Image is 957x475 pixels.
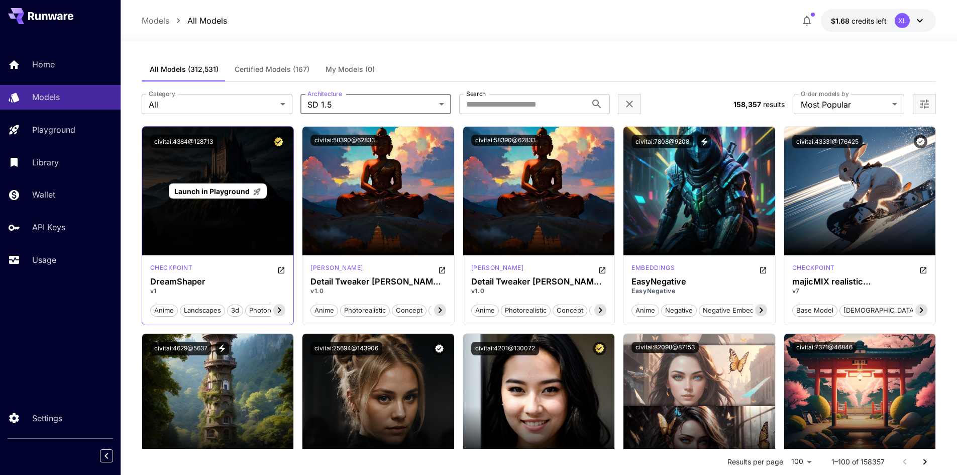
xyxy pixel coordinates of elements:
[245,304,295,317] button: photorealistic
[792,287,928,296] p: v7
[150,263,193,272] p: checkpoint
[792,277,928,287] div: majicMIX realistic 麦橘写实
[142,15,169,27] a: Models
[662,306,696,316] span: negative
[216,342,229,355] button: View trigger words
[632,306,659,316] span: anime
[32,254,56,266] p: Usage
[150,277,286,287] h3: DreamShaper
[471,135,540,146] button: civitai:58390@62833
[151,306,177,316] span: anime
[142,15,227,27] nav: breadcrumb
[631,342,699,353] button: civitai:82098@87153
[631,263,675,275] div: SD 1.5
[100,449,113,462] button: Collapse sidebar
[589,304,622,317] button: detailed
[310,277,446,287] div: Detail Tweaker LoRA (细节调整LoRA)
[174,187,250,196] span: Launch in Playground
[697,135,711,148] button: View trigger words
[471,263,524,275] div: SD 1.5
[839,304,920,317] button: [DEMOGRAPHIC_DATA]
[466,89,486,98] label: Search
[307,99,435,111] span: SD 1.5
[631,287,767,296] p: EasyNegative
[187,15,227,27] a: All Models
[787,454,815,469] div: 100
[272,135,285,148] button: Certified Model – Vetted for best performance and includes a commercial license.
[150,135,217,148] button: civitai:4384@128713
[32,156,59,168] p: Library
[471,263,524,272] p: [PERSON_NAME]
[433,342,446,355] button: Verified working
[310,287,446,296] p: v1.0
[32,91,60,103] p: Models
[918,98,930,111] button: Open more filters
[553,304,587,317] button: concept
[180,306,225,316] span: landscapes
[32,188,55,201] p: Wallet
[792,342,857,353] button: civitai:7371@46846
[801,89,848,98] label: Order models by
[228,306,243,316] span: 3d
[310,277,446,287] h3: Detail Tweaker [PERSON_NAME] (细节调整[PERSON_NAME])
[471,277,607,287] div: Detail Tweaker LoRA (细节调整LoRA)
[32,124,75,136] p: Playground
[793,306,837,316] span: base model
[792,304,837,317] button: base model
[831,17,852,25] span: $1.68
[150,287,286,296] p: v1
[590,306,622,316] span: detailed
[429,304,462,317] button: detailed
[661,304,697,317] button: negative
[149,99,276,111] span: All
[699,304,772,317] button: negative embedding
[150,304,178,317] button: anime
[471,287,607,296] p: v1.0
[392,304,427,317] button: concept
[32,412,62,424] p: Settings
[32,221,65,233] p: API Keys
[310,304,338,317] button: anime
[727,457,783,467] p: Results per page
[593,342,606,355] button: Certified Model – Vetted for best performance and includes a commercial license.
[471,277,607,287] h3: Detail Tweaker [PERSON_NAME] (细节调整[PERSON_NAME])
[699,306,771,316] span: negative embedding
[32,58,55,70] p: Home
[792,277,928,287] h3: majicMIX realistic [PERSON_NAME]写实
[895,13,910,28] div: XL
[150,342,211,355] button: civitai:4629@5637
[631,135,693,148] button: civitai:7808@9208
[759,263,767,275] button: Open in CivitAI
[852,17,887,25] span: credits left
[438,263,446,275] button: Open in CivitAI
[310,263,363,275] div: SD 1.5
[310,135,379,146] button: civitai:58390@62833
[471,304,499,317] button: anime
[169,183,267,199] a: Launch in Playground
[108,447,121,465] div: Collapse sidebar
[149,89,175,98] label: Category
[623,98,635,111] button: Clear filters (1)
[235,65,309,74] span: Certified Models (167)
[227,304,243,317] button: 3d
[631,277,767,287] h3: EasyNegative
[915,452,935,472] button: Go to next page
[919,263,927,275] button: Open in CivitAI
[631,304,659,317] button: anime
[763,100,785,109] span: results
[392,306,426,316] span: concept
[831,16,887,26] div: $1.6844
[914,135,927,148] button: Verified working
[501,304,551,317] button: photorealistic
[631,263,675,272] p: embeddings
[180,304,225,317] button: landscapes
[553,306,587,316] span: concept
[598,263,606,275] button: Open in CivitAI
[277,263,285,275] button: Open in CivitAI
[310,342,382,355] button: civitai:25694@143906
[246,306,294,316] span: photorealistic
